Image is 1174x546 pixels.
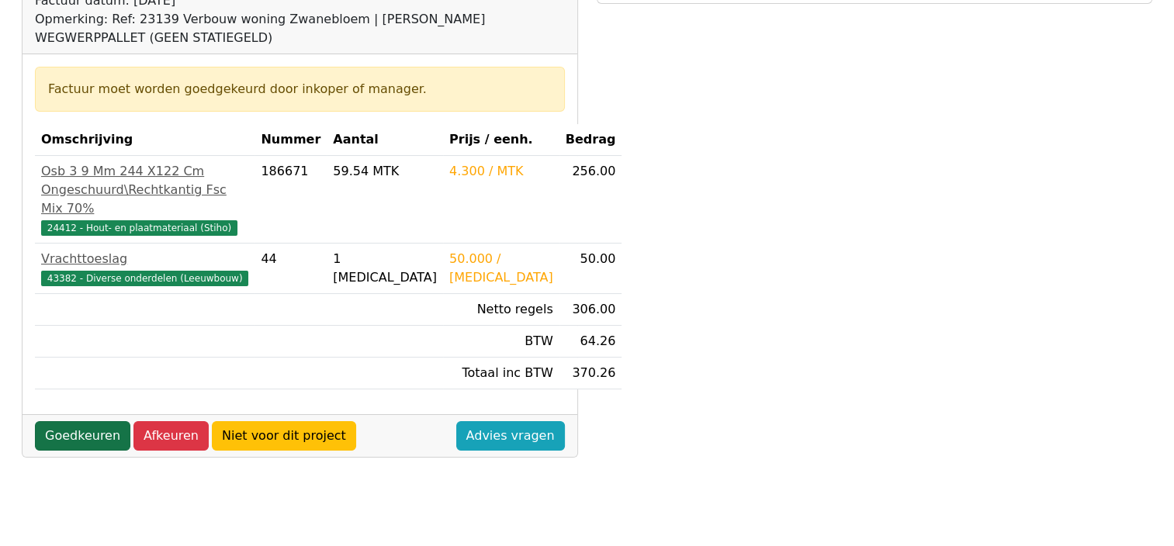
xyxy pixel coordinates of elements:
[443,326,559,358] td: BTW
[48,80,552,98] div: Factuur moet worden goedgekeurd door inkoper of manager.
[559,156,622,244] td: 256.00
[456,421,565,451] a: Advies vragen
[559,124,622,156] th: Bedrag
[443,294,559,326] td: Netto regels
[559,294,622,326] td: 306.00
[255,124,327,156] th: Nummer
[35,421,130,451] a: Goedkeuren
[559,358,622,389] td: 370.26
[449,250,553,287] div: 50.000 / [MEDICAL_DATA]
[333,250,437,287] div: 1 [MEDICAL_DATA]
[255,244,327,294] td: 44
[41,162,248,237] a: Osb 3 9 Mm 244 X122 Cm Ongeschuurd\Rechtkantig Fsc Mix 70%24412 - Hout- en plaatmateriaal (Stiho)
[333,162,437,181] div: 59.54 MTK
[443,358,559,389] td: Totaal inc BTW
[41,250,248,268] div: Vrachttoeslag
[41,271,248,286] span: 43382 - Diverse onderdelen (Leeuwbouw)
[449,162,553,181] div: 4.300 / MTK
[133,421,209,451] a: Afkeuren
[35,10,565,47] div: Opmerking: Ref: 23139 Verbouw woning Zwanebloem | [PERSON_NAME] WEGWERPPALLET (GEEN STATIEGELD)
[212,421,356,451] a: Niet voor dit project
[41,220,237,236] span: 24412 - Hout- en plaatmateriaal (Stiho)
[41,162,248,218] div: Osb 3 9 Mm 244 X122 Cm Ongeschuurd\Rechtkantig Fsc Mix 70%
[443,124,559,156] th: Prijs / eenh.
[35,124,255,156] th: Omschrijving
[559,326,622,358] td: 64.26
[327,124,443,156] th: Aantal
[255,156,327,244] td: 186671
[559,244,622,294] td: 50.00
[41,250,248,287] a: Vrachttoeslag43382 - Diverse onderdelen (Leeuwbouw)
